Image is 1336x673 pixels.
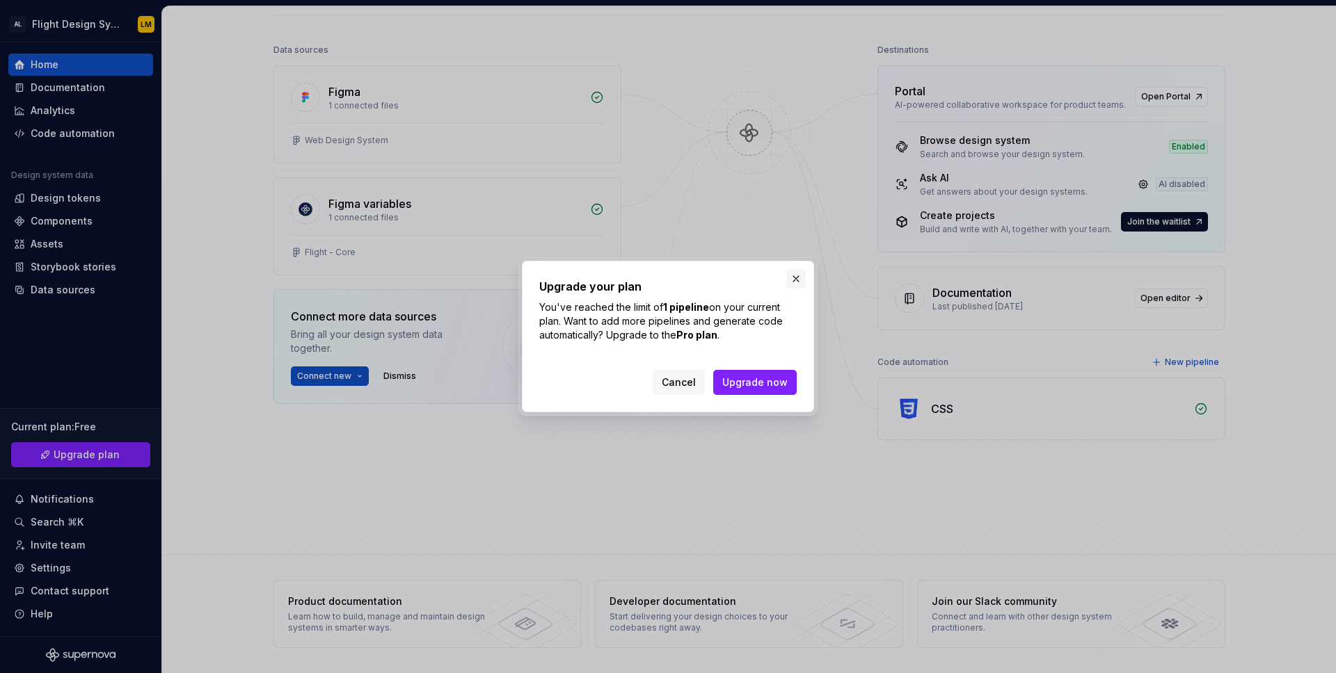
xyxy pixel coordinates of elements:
p: You've reached the limit of on your current plan. Want to add more pipelines and generate code au... [539,300,797,342]
b: Pro plan [676,329,717,341]
h2: Upgrade your plan [539,278,797,295]
button: Cancel [653,370,705,395]
span: Cancel [662,375,696,389]
span: Upgrade now [722,375,788,389]
b: 1 pipeline [663,301,709,313]
button: Upgrade now [713,370,797,395]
